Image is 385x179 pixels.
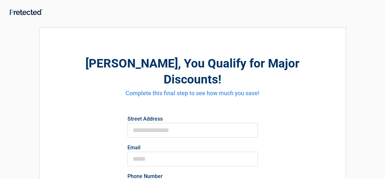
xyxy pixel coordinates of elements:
[127,174,258,179] label: Phone Number
[76,89,310,97] h4: Complete this final step to see how much you save!
[85,56,178,70] span: [PERSON_NAME]
[10,9,42,15] img: Main Logo
[127,116,258,122] label: Street Address
[76,55,310,87] h2: , You Qualify for Major Discounts!
[127,145,258,150] label: Email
